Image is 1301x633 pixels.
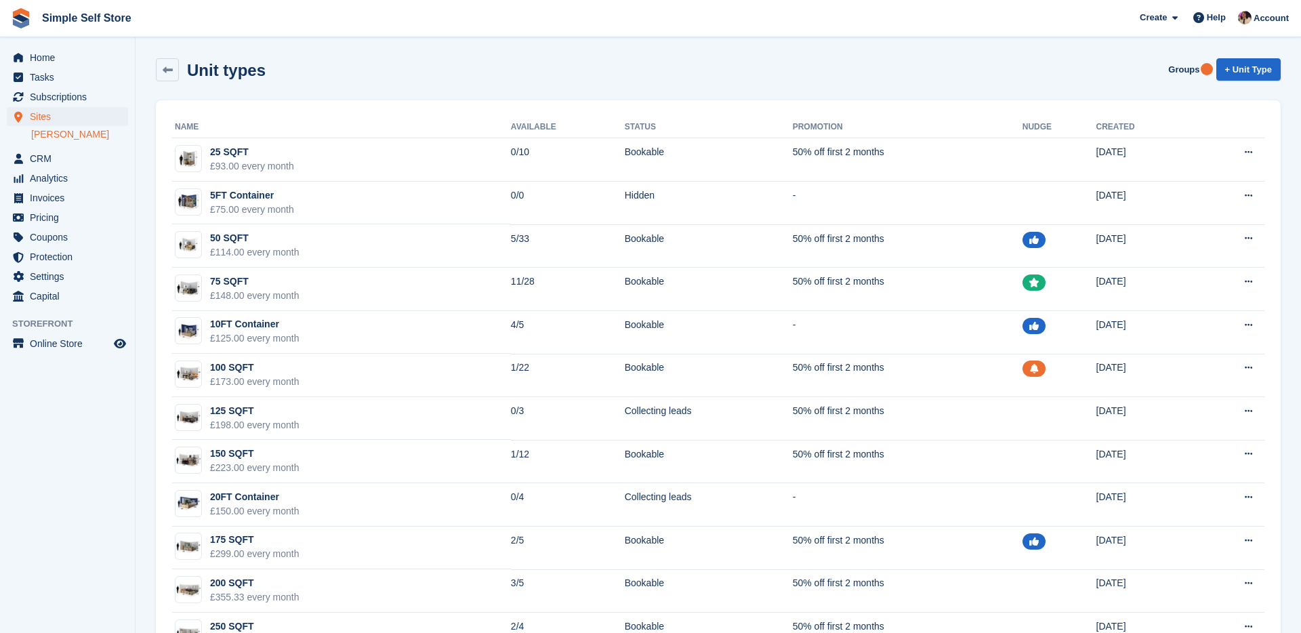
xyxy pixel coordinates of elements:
[7,267,128,286] a: menu
[511,182,625,225] td: 0/0
[511,117,625,138] th: Available
[30,87,111,106] span: Subscriptions
[1023,117,1096,138] th: Nudge
[793,527,1023,570] td: 50% off first 2 months
[7,48,128,67] a: menu
[30,68,111,87] span: Tasks
[793,311,1023,354] td: -
[793,483,1023,527] td: -
[1096,483,1193,527] td: [DATE]
[210,375,300,389] div: £173.00 every month
[30,48,111,67] span: Home
[511,527,625,570] td: 2/5
[187,61,266,79] h2: Unit types
[210,203,294,217] div: £75.00 every month
[511,138,625,182] td: 0/10
[625,397,793,441] td: Collecting leads
[30,228,111,247] span: Coupons
[1096,268,1193,311] td: [DATE]
[11,8,31,28] img: stora-icon-8386f47178a22dfd0bd8f6a31ec36ba5ce8667c1dd55bd0f319d3a0aa187defe.svg
[31,128,128,141] a: [PERSON_NAME]
[7,247,128,266] a: menu
[210,274,300,289] div: 75 SQFT
[1096,138,1193,182] td: [DATE]
[175,407,201,427] img: 125-sqft-unit%20(1).jpg
[210,289,300,303] div: £148.00 every month
[625,138,793,182] td: Bookable
[7,169,128,188] a: menu
[511,440,625,483] td: 1/12
[7,334,128,353] a: menu
[210,317,300,331] div: 10FT Container
[210,504,300,518] div: £150.00 every month
[793,569,1023,613] td: 50% off first 2 months
[210,404,300,418] div: 125 SQFT
[511,224,625,268] td: 5/33
[1163,58,1205,81] a: Groups
[175,365,201,384] img: 100-sqft-unit%20(1).jpg
[112,335,128,352] a: Preview store
[30,247,111,266] span: Protection
[625,224,793,268] td: Bookable
[175,580,201,600] img: 200-sqft-unit%20(1).jpg
[7,107,128,126] a: menu
[625,527,793,570] td: Bookable
[1216,58,1281,81] a: + Unit Type
[1096,569,1193,613] td: [DATE]
[793,440,1023,483] td: 50% off first 2 months
[7,68,128,87] a: menu
[175,149,201,169] img: 25-sqft-unit%20(1).jpg
[1096,527,1193,570] td: [DATE]
[210,590,300,605] div: £355.33 every month
[1096,182,1193,225] td: [DATE]
[175,493,201,513] img: 20-ft-container%20(1).jpg
[37,7,137,29] a: Simple Self Store
[172,117,511,138] th: Name
[1096,224,1193,268] td: [DATE]
[210,188,294,203] div: 5FT Container
[511,569,625,613] td: 3/5
[1140,11,1167,24] span: Create
[30,208,111,227] span: Pricing
[1096,397,1193,441] td: [DATE]
[210,490,300,504] div: 20FT Container
[210,447,300,461] div: 150 SQFT
[625,354,793,397] td: Bookable
[210,159,294,173] div: £93.00 every month
[1201,63,1213,75] div: Tooltip anchor
[30,334,111,353] span: Online Store
[210,145,294,159] div: 25 SQFT
[793,182,1023,225] td: -
[511,483,625,527] td: 0/4
[210,245,300,260] div: £114.00 every month
[793,117,1023,138] th: Promotion
[625,117,793,138] th: Status
[625,182,793,225] td: Hidden
[625,268,793,311] td: Bookable
[1238,11,1252,24] img: Scott McCutcheon
[7,149,128,168] a: menu
[210,331,300,346] div: £125.00 every month
[793,138,1023,182] td: 50% off first 2 months
[210,576,300,590] div: 200 SQFT
[7,188,128,207] a: menu
[793,397,1023,441] td: 50% off first 2 months
[1096,440,1193,483] td: [DATE]
[793,354,1023,397] td: 50% off first 2 months
[210,361,300,375] div: 100 SQFT
[30,267,111,286] span: Settings
[175,537,201,556] img: 175-sqft-unit%20(1).jpg
[625,311,793,354] td: Bookable
[30,188,111,207] span: Invoices
[7,228,128,247] a: menu
[210,533,300,547] div: 175 SQFT
[175,321,201,341] img: 10-ft-container.jpg
[175,451,201,470] img: 150-sqft-unit%20(1).jpg
[7,87,128,106] a: menu
[1207,11,1226,24] span: Help
[511,311,625,354] td: 4/5
[175,279,201,298] img: 75-sqft-unit%20(1).jpg
[625,483,793,527] td: Collecting leads
[30,107,111,126] span: Sites
[793,224,1023,268] td: 50% off first 2 months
